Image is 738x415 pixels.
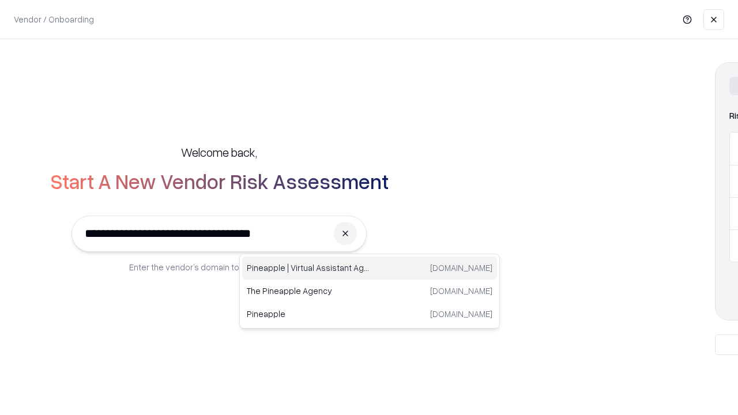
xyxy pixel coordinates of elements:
p: [DOMAIN_NAME] [430,262,492,274]
h2: Start A New Vendor Risk Assessment [50,169,389,193]
p: [DOMAIN_NAME] [430,285,492,297]
p: The Pineapple Agency [247,285,370,297]
p: Vendor / Onboarding [14,13,94,25]
p: Enter the vendor’s domain to begin onboarding [129,261,309,273]
div: Suggestions [239,254,500,329]
p: Pineapple | Virtual Assistant Agency [247,262,370,274]
p: [DOMAIN_NAME] [430,308,492,320]
p: Pineapple [247,308,370,320]
h5: Welcome back, [181,144,257,160]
